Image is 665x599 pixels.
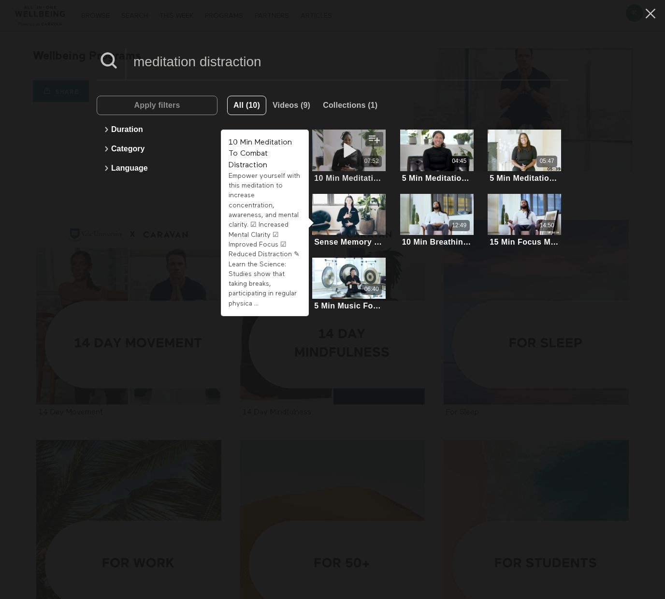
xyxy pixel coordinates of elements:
div: 05:47 [540,157,554,165]
div: 5 Min Meditation For The Present Moment [402,174,472,183]
button: Language [101,159,213,178]
div: 04:45 [452,157,466,165]
div: Sense Memory Meditation: 5 Min [314,237,384,247]
a: 10 Min Meditation To Combat Distraction07:5210 Min Meditation To Combat Distraction [312,130,386,184]
div: 15 Min Focus Meditation [490,237,559,247]
a: Sense Memory Meditation: 5 MinSense Memory Meditation: 5 Min [312,194,386,248]
div: 06:40 [364,285,379,293]
div: 10 Min Breathing Meditation [402,237,472,247]
div: 14:50 [540,221,554,230]
div: Empower yourself with this meditation to increase concentration, awareness, and mental clarity. ☑... [229,171,301,308]
button: Videos (9) [266,96,317,115]
button: Duration [101,120,213,139]
span: Videos (9) [273,101,310,109]
a: 5 Min Music For Developing Trust & Releasing Worry06:405 Min Music For Developing Trust & Releasi... [312,258,386,312]
a: 5 Min Meditation For Clearing05:475 Min Meditation For Clearing [488,130,561,184]
div: 12:49 [452,221,466,230]
button: Category [101,139,213,159]
div: 10 Min Meditation To Combat Distraction [314,174,384,183]
span: Collections (1) [323,101,377,109]
input: Search [126,48,568,75]
a: 10 Min Breathing Meditation12:4910 Min Breathing Meditation [400,194,474,248]
a: 15 Min Focus Meditation14:5015 Min Focus Meditation [488,194,561,248]
strong: 10 Min Meditation To Combat Distraction [229,139,292,169]
button: Collections (1) [317,96,384,115]
div: 07:52 [364,157,379,165]
span: All (10) [233,101,260,109]
div: 5 Min Music For Developing Trust & Releasing Worry [314,301,384,310]
button: All (10) [227,96,266,115]
div: 5 Min Meditation For Clearing [490,174,559,183]
a: 5 Min Meditation For The Present Moment 04:455 Min Meditation For The Present Moment [400,130,474,184]
button: Add to my list [365,132,383,146]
